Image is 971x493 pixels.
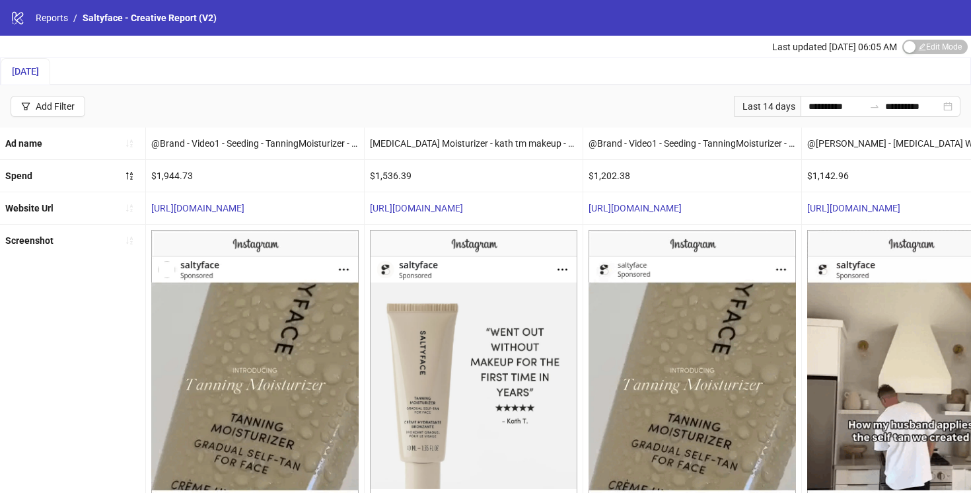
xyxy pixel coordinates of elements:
b: Screenshot [5,235,54,246]
span: swap-right [869,101,880,112]
span: to [869,101,880,112]
a: Reports [33,11,71,25]
div: Add Filter [36,101,75,112]
div: Last 14 days [734,96,801,117]
a: [URL][DOMAIN_NAME] [151,203,244,213]
div: @Brand - Video1 - Seeding - TanningMoisturizer - PDP - SF2445757 - [DATE] - Copy [583,128,801,159]
span: [DATE] [12,66,39,77]
span: sort-descending [125,171,134,180]
b: Spend [5,171,32,181]
div: [MEDICAL_DATA] Moisturizer - kath tm makeup - SF4545898 [365,128,583,159]
div: $1,202.38 [583,160,801,192]
a: [URL][DOMAIN_NAME] [589,203,682,213]
span: sort-ascending [125,204,134,213]
a: [URL][DOMAIN_NAME] [370,203,463,213]
span: Last updated [DATE] 06:05 AM [772,42,897,52]
b: Ad name [5,138,42,149]
span: Saltyface - Creative Report (V2) [83,13,217,23]
div: $1,944.73 [146,160,364,192]
div: $1,536.39 [365,160,583,192]
div: @Brand - Video1 - Seeding - TanningMoisturizer - PDP - SF2445757 - [DATE] - Copy [146,128,364,159]
span: sort-ascending [125,236,134,245]
a: [URL][DOMAIN_NAME] [807,203,900,213]
li: / [73,11,77,25]
span: sort-ascending [125,139,134,148]
span: filter [21,102,30,111]
button: Add Filter [11,96,85,117]
b: Website Url [5,203,54,213]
